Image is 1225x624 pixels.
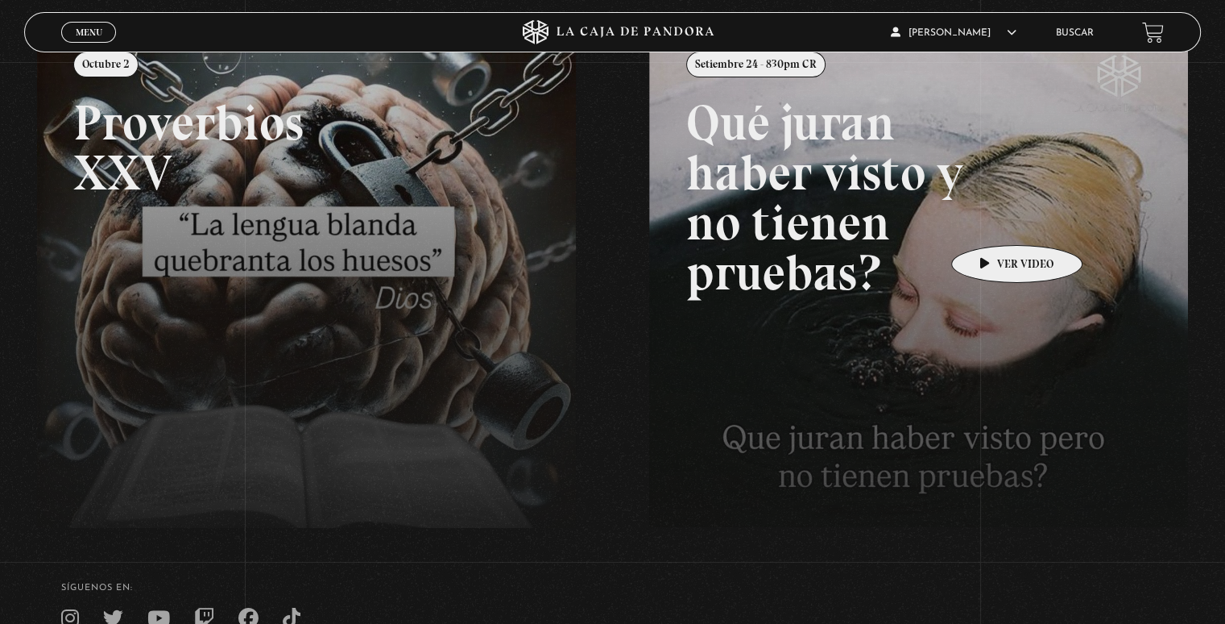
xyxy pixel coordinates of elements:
[70,41,108,52] span: Cerrar
[76,27,102,37] span: Menu
[61,584,1164,593] h4: SÍguenos en:
[1142,22,1164,44] a: View your shopping cart
[891,28,1016,38] span: [PERSON_NAME]
[1056,28,1094,38] a: Buscar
